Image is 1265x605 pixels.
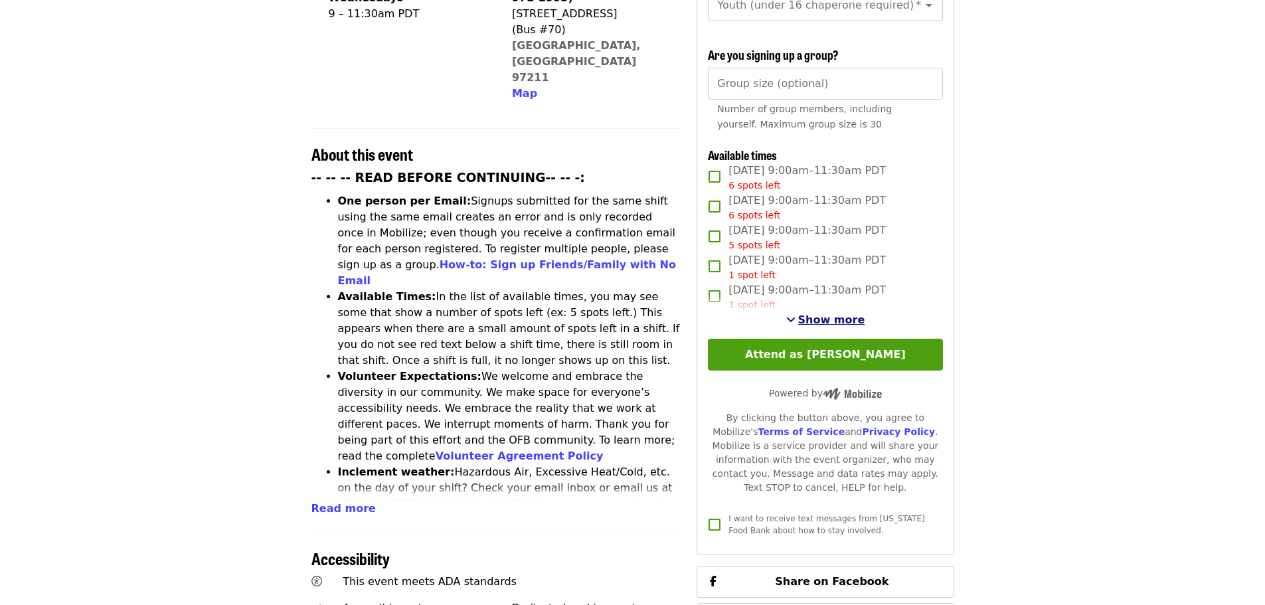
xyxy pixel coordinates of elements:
[728,210,780,220] span: 6 spots left
[338,289,681,369] li: In the list of available times, you may see some that show a number of spots left (ex: 5 spots le...
[338,258,677,287] a: How-to: Sign up Friends/Family with No Email
[338,193,681,289] li: Signups submitted for the same shift using the same email creates an error and is only recorded o...
[311,502,376,515] span: Read more
[338,370,482,383] strong: Volunteer Expectations:
[775,575,888,588] span: Share on Facebook
[708,46,839,63] span: Are you signing up a group?
[786,312,865,328] button: See more timeslots
[798,313,865,326] span: Show more
[708,68,942,100] input: [object Object]
[343,575,517,588] span: This event meets ADA standards
[717,104,892,130] span: Number of group members, including yourself. Maximum group size is 30
[329,6,485,22] div: 9 – 11:30am PDT
[728,163,886,193] span: [DATE] 9:00am–11:30am PDT
[728,282,886,312] span: [DATE] 9:00am–11:30am PDT
[338,290,436,303] strong: Available Times:
[512,86,537,102] button: Map
[708,411,942,495] div: By clicking the button above, you agree to Mobilize's and . Mobilize is a service provider and wi...
[338,195,471,207] strong: One person per Email:
[823,388,882,400] img: Powered by Mobilize
[311,501,376,517] button: Read more
[311,142,413,165] span: About this event
[311,171,585,185] strong: -- -- -- READ BEFORE CONTINUING-- -- -:
[862,426,935,437] a: Privacy Policy
[728,270,776,280] span: 1 spot left
[338,369,681,464] li: We welcome and embrace the diversity in our community. We make space for everyone’s accessibility...
[728,222,886,252] span: [DATE] 9:00am–11:30am PDT
[708,146,777,163] span: Available times
[728,240,780,250] span: 5 spots left
[512,6,670,22] div: [STREET_ADDRESS]
[697,566,954,598] button: Share on Facebook
[338,466,455,478] strong: Inclement weather:
[769,388,882,398] span: Powered by
[436,450,604,462] a: Volunteer Agreement Policy
[728,514,924,535] span: I want to receive text messages from [US_STATE] Food Bank about how to stay involved.
[311,547,390,570] span: Accessibility
[512,87,537,100] span: Map
[512,22,670,38] div: (Bus #70)
[728,193,886,222] span: [DATE] 9:00am–11:30am PDT
[512,39,641,84] a: [GEOGRAPHIC_DATA], [GEOGRAPHIC_DATA] 97211
[728,252,886,282] span: [DATE] 9:00am–11:30am PDT
[311,575,322,588] i: universal-access icon
[728,300,776,310] span: 1 spot left
[708,339,942,371] button: Attend as [PERSON_NAME]
[728,180,780,191] span: 6 spots left
[338,464,681,544] li: Hazardous Air, Excessive Heat/Cold, etc. on the day of your shift? Check your email inbox or emai...
[758,426,845,437] a: Terms of Service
